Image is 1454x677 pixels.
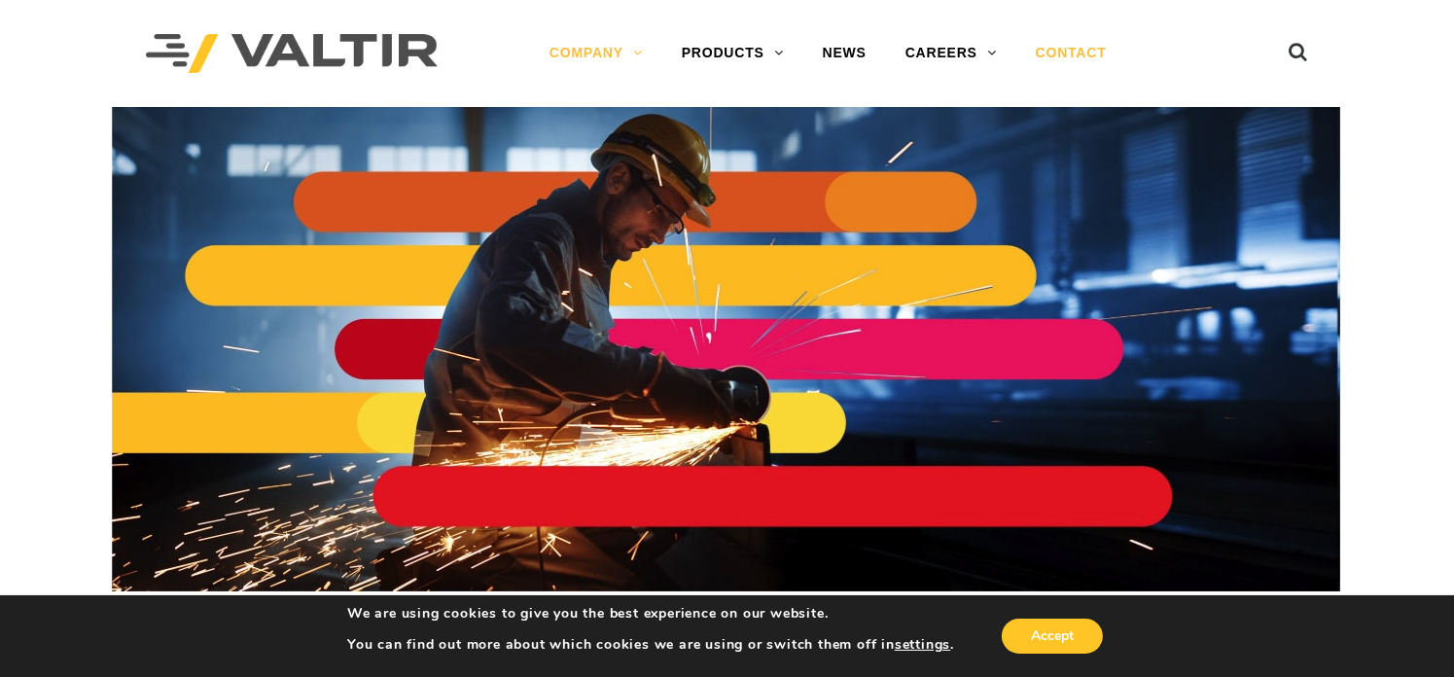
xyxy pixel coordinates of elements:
button: settings [895,636,950,654]
button: Accept [1002,619,1103,654]
a: COMPANY [530,34,662,73]
a: CAREERS [886,34,1016,73]
a: CONTACT [1016,34,1126,73]
a: NEWS [803,34,886,73]
img: Valtir [146,34,438,74]
p: You can find out more about which cookies we are using or switch them off in . [347,636,954,654]
p: We are using cookies to give you the best experience on our website. [347,605,954,623]
a: PRODUCTS [662,34,803,73]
